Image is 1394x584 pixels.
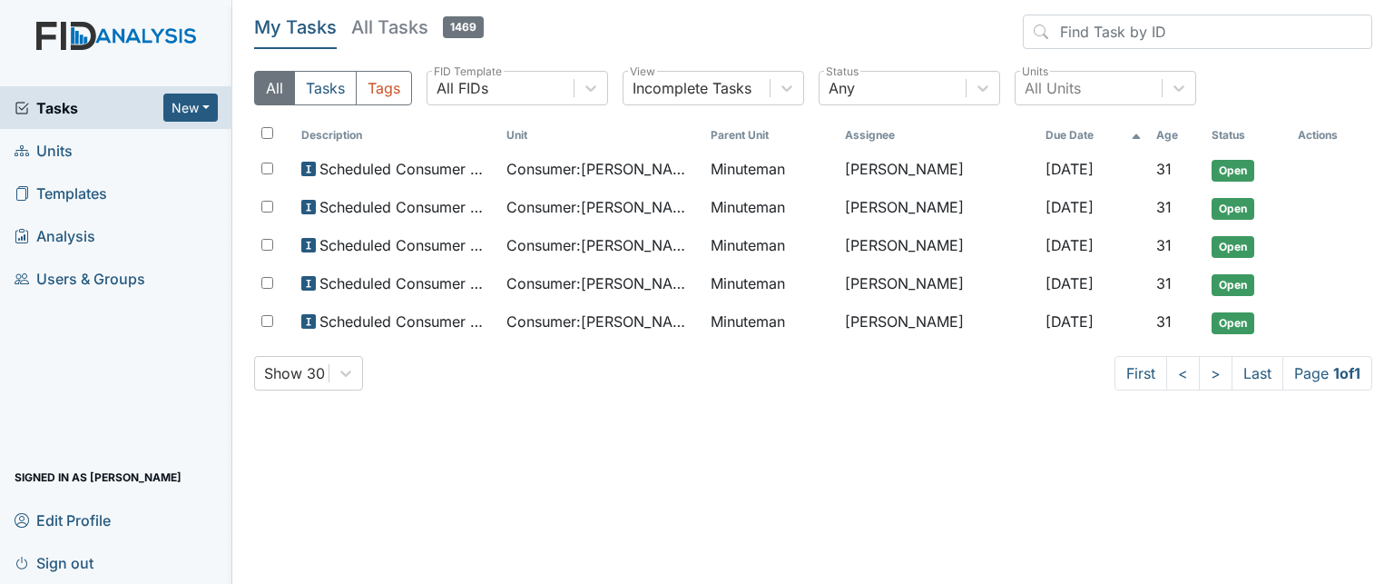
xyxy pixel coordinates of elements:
[1156,312,1172,331] span: 31
[437,77,488,99] div: All FIDs
[1045,236,1094,254] span: [DATE]
[264,362,325,384] div: Show 30
[1038,120,1149,151] th: Toggle SortBy
[711,196,785,218] span: Minuteman
[1114,356,1372,391] nav: task-pagination
[1149,120,1203,151] th: Toggle SortBy
[319,158,492,180] span: Scheduled Consumer Chart Review
[1291,120,1372,151] th: Actions
[319,272,492,294] span: Scheduled Consumer Chart Review
[15,463,182,491] span: Signed in as [PERSON_NAME]
[838,227,1038,265] td: [PERSON_NAME]
[319,311,492,332] span: Scheduled Consumer Chart Review
[1212,198,1254,220] span: Open
[703,120,838,151] th: Toggle SortBy
[15,136,73,164] span: Units
[15,506,111,534] span: Edit Profile
[319,234,492,256] span: Scheduled Consumer Chart Review
[294,71,357,105] button: Tasks
[1114,356,1167,391] a: First
[1156,198,1172,216] span: 31
[254,71,295,105] button: All
[1232,356,1283,391] a: Last
[15,179,107,207] span: Templates
[15,264,145,292] span: Users & Groups
[1156,160,1172,178] span: 31
[838,151,1038,189] td: [PERSON_NAME]
[1333,364,1360,382] strong: 1 of 1
[1045,312,1094,331] span: [DATE]
[15,97,163,119] a: Tasks
[633,77,751,99] div: Incomplete Tasks
[1156,274,1172,292] span: 31
[1045,274,1094,292] span: [DATE]
[254,15,337,40] h5: My Tasks
[1282,356,1372,391] span: Page
[1025,77,1081,99] div: All Units
[1212,160,1254,182] span: Open
[356,71,412,105] button: Tags
[15,549,93,577] span: Sign out
[254,71,412,105] div: Type filter
[711,272,785,294] span: Minuteman
[294,120,499,151] th: Toggle SortBy
[506,196,697,218] span: Consumer : [PERSON_NAME]
[443,16,484,38] span: 1469
[1023,15,1372,49] input: Find Task by ID
[163,94,218,122] button: New
[1212,312,1254,334] span: Open
[711,311,785,332] span: Minuteman
[838,303,1038,341] td: [PERSON_NAME]
[499,120,704,151] th: Toggle SortBy
[1045,160,1094,178] span: [DATE]
[15,222,95,250] span: Analysis
[1212,274,1254,296] span: Open
[506,158,697,180] span: Consumer : [PERSON_NAME][GEOGRAPHIC_DATA]
[838,189,1038,227] td: [PERSON_NAME]
[1199,356,1232,391] a: >
[838,120,1038,151] th: Assignee
[1212,236,1254,258] span: Open
[1166,356,1200,391] a: <
[319,196,492,218] span: Scheduled Consumer Chart Review
[1204,120,1291,151] th: Toggle SortBy
[829,77,855,99] div: Any
[506,311,697,332] span: Consumer : [PERSON_NAME]
[711,158,785,180] span: Minuteman
[351,15,484,40] h5: All Tasks
[506,272,697,294] span: Consumer : [PERSON_NAME]
[711,234,785,256] span: Minuteman
[1045,198,1094,216] span: [DATE]
[838,265,1038,303] td: [PERSON_NAME]
[1156,236,1172,254] span: 31
[506,234,697,256] span: Consumer : [PERSON_NAME]
[261,127,273,139] input: Toggle All Rows Selected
